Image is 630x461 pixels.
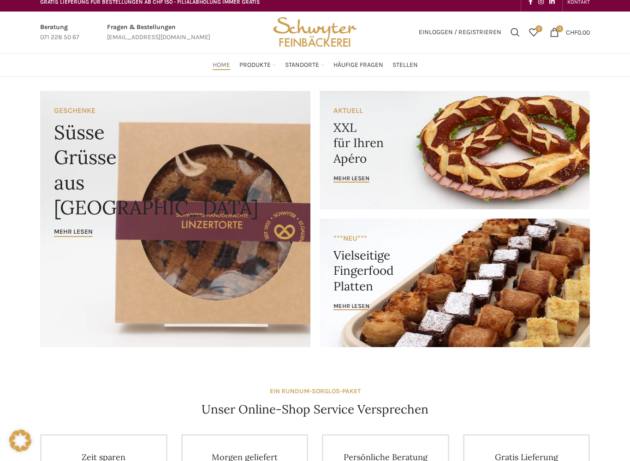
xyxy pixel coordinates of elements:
a: Produkte [239,56,276,74]
span: Einloggen / Registrieren [419,29,501,35]
a: Banner link [320,219,590,347]
span: Home [213,61,230,70]
span: Produkte [239,61,271,70]
a: Banner link [40,91,310,347]
a: Suchen [506,23,524,41]
a: Standorte [285,56,324,74]
div: Main navigation [36,56,594,74]
a: Häufige Fragen [333,56,383,74]
span: Häufige Fragen [333,61,383,70]
span: Stellen [392,61,418,70]
a: Einloggen / Registrieren [414,23,506,41]
strong: EIN RUNDUM-SORGLOS-PAKET [270,387,361,395]
img: Bäckerei Schwyter [270,12,360,53]
span: 0 [535,25,542,32]
a: Site logo [270,28,360,35]
a: Home [213,56,230,74]
a: Banner link [320,91,590,209]
div: Meine Wunschliste [524,23,543,41]
h4: Unser Online-Shop Service Versprechen [202,401,428,418]
span: 0 [556,25,563,32]
a: 0 [524,23,543,41]
a: Infobox link [107,22,210,43]
a: Infobox link [40,22,79,43]
span: CHF [566,28,577,36]
bdi: 0.00 [566,28,590,36]
span: Standorte [285,61,319,70]
a: Stellen [392,56,418,74]
a: 0 CHF0.00 [545,23,594,41]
